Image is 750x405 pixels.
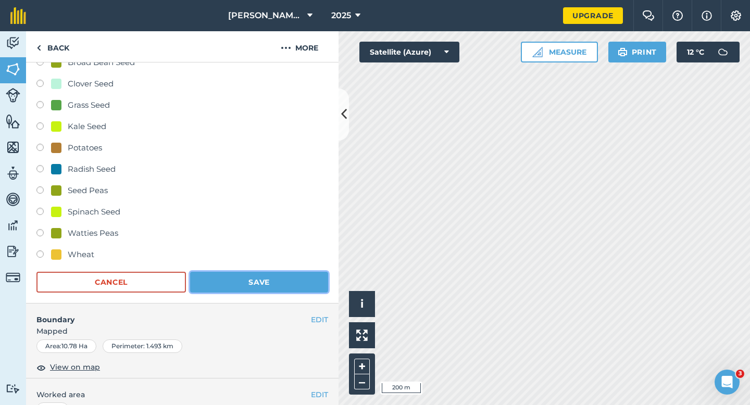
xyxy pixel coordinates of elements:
[36,272,186,293] button: Cancel
[68,206,120,218] div: Spinach Seed
[68,142,102,154] div: Potatoes
[68,99,110,111] div: Grass Seed
[715,370,740,395] iframe: Intercom live chat
[68,78,114,90] div: Clover Seed
[349,291,375,317] button: i
[228,9,303,22] span: [PERSON_NAME] & Sons Farming
[6,244,20,259] img: svg+xml;base64,PD94bWwgdmVyc2lvbj0iMS4wIiBlbmNvZGluZz0idXRmLTgiPz4KPCEtLSBHZW5lcmF0b3I6IEFkb2JlIE...
[6,140,20,155] img: svg+xml;base64,PHN2ZyB4bWxucz0iaHR0cDovL3d3dy53My5vcmcvMjAwMC9zdmciIHdpZHRoPSI1NiIgaGVpZ2h0PSI2MC...
[360,297,364,310] span: i
[642,10,655,21] img: Two speech bubbles overlapping with the left bubble in the forefront
[311,314,328,325] button: EDIT
[6,384,20,394] img: svg+xml;base64,PD94bWwgdmVyc2lvbj0iMS4wIiBlbmNvZGluZz0idXRmLTgiPz4KPCEtLSBHZW5lcmF0b3I6IEFkb2JlIE...
[36,389,328,400] span: Worked area
[354,374,370,389] button: –
[532,47,543,57] img: Ruler icon
[563,7,623,24] a: Upgrade
[6,35,20,51] img: svg+xml;base64,PD94bWwgdmVyc2lvbj0iMS4wIiBlbmNvZGluZz0idXRmLTgiPz4KPCEtLSBHZW5lcmF0b3I6IEFkb2JlIE...
[68,248,94,261] div: Wheat
[311,389,328,400] button: EDIT
[6,113,20,129] img: svg+xml;base64,PHN2ZyB4bWxucz0iaHR0cDovL3d3dy53My5vcmcvMjAwMC9zdmciIHdpZHRoPSI1NiIgaGVpZ2h0PSI2MC...
[26,303,311,325] h4: Boundary
[356,330,368,341] img: Four arrows, one pointing top left, one top right, one bottom right and the last bottom left
[712,42,733,62] img: svg+xml;base64,PD94bWwgdmVyc2lvbj0iMS4wIiBlbmNvZGluZz0idXRmLTgiPz4KPCEtLSBHZW5lcmF0b3I6IEFkb2JlIE...
[10,7,26,24] img: fieldmargin Logo
[36,361,100,374] button: View on map
[677,42,740,62] button: 12 °C
[26,325,339,337] span: Mapped
[190,272,328,293] button: Save
[36,339,96,353] div: Area : 10.78 Ha
[36,42,41,54] img: svg+xml;base64,PHN2ZyB4bWxucz0iaHR0cDovL3d3dy53My5vcmcvMjAwMC9zdmciIHdpZHRoPSI5IiBoZWlnaHQ9IjI0Ii...
[687,42,704,62] span: 12 ° C
[36,361,46,374] img: svg+xml;base64,PHN2ZyB4bWxucz0iaHR0cDovL3d3dy53My5vcmcvMjAwMC9zdmciIHdpZHRoPSIxOCIgaGVpZ2h0PSIyNC...
[26,31,80,62] a: Back
[103,339,182,353] div: Perimeter : 1.493 km
[6,270,20,285] img: svg+xml;base64,PD94bWwgdmVyc2lvbj0iMS4wIiBlbmNvZGluZz0idXRmLTgiPz4KPCEtLSBHZW5lcmF0b3I6IEFkb2JlIE...
[730,10,742,21] img: A cog icon
[6,88,20,103] img: svg+xml;base64,PD94bWwgdmVyc2lvbj0iMS4wIiBlbmNvZGluZz0idXRmLTgiPz4KPCEtLSBHZW5lcmF0b3I6IEFkb2JlIE...
[671,10,684,21] img: A question mark icon
[6,192,20,207] img: svg+xml;base64,PD94bWwgdmVyc2lvbj0iMS4wIiBlbmNvZGluZz0idXRmLTgiPz4KPCEtLSBHZW5lcmF0b3I6IEFkb2JlIE...
[68,227,118,239] div: Watties Peas
[736,370,744,378] span: 3
[260,31,339,62] button: More
[68,120,106,133] div: Kale Seed
[359,42,459,62] button: Satellite (Azure)
[50,361,100,373] span: View on map
[521,42,598,62] button: Measure
[331,9,351,22] span: 2025
[68,184,108,197] div: Seed Peas
[6,218,20,233] img: svg+xml;base64,PD94bWwgdmVyc2lvbj0iMS4wIiBlbmNvZGluZz0idXRmLTgiPz4KPCEtLSBHZW5lcmF0b3I6IEFkb2JlIE...
[702,9,712,22] img: svg+xml;base64,PHN2ZyB4bWxucz0iaHR0cDovL3d3dy53My5vcmcvMjAwMC9zdmciIHdpZHRoPSIxNyIgaGVpZ2h0PSIxNy...
[68,56,135,69] div: Broad Bean Seed
[281,42,291,54] img: svg+xml;base64,PHN2ZyB4bWxucz0iaHR0cDovL3d3dy53My5vcmcvMjAwMC9zdmciIHdpZHRoPSIyMCIgaGVpZ2h0PSIyNC...
[6,166,20,181] img: svg+xml;base64,PD94bWwgdmVyc2lvbj0iMS4wIiBlbmNvZGluZz0idXRmLTgiPz4KPCEtLSBHZW5lcmF0b3I6IEFkb2JlIE...
[608,42,667,62] button: Print
[68,163,116,175] div: Radish Seed
[6,61,20,77] img: svg+xml;base64,PHN2ZyB4bWxucz0iaHR0cDovL3d3dy53My5vcmcvMjAwMC9zdmciIHdpZHRoPSI1NiIgaGVpZ2h0PSI2MC...
[618,46,628,58] img: svg+xml;base64,PHN2ZyB4bWxucz0iaHR0cDovL3d3dy53My5vcmcvMjAwMC9zdmciIHdpZHRoPSIxOSIgaGVpZ2h0PSIyNC...
[354,359,370,374] button: +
